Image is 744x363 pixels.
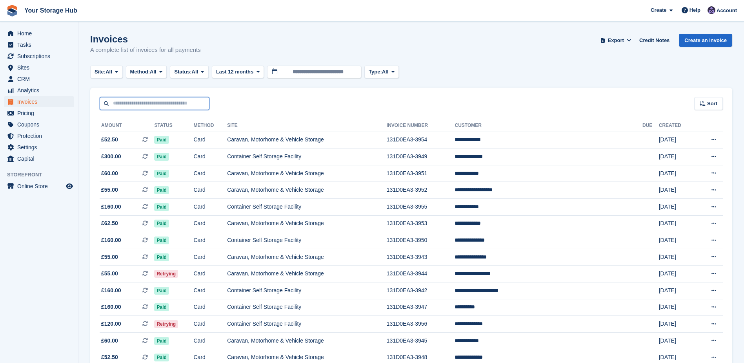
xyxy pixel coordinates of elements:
[193,316,227,333] td: Card
[154,354,169,361] span: Paid
[455,119,642,132] th: Customer
[4,62,74,73] a: menu
[679,34,732,47] a: Create an Invoice
[659,249,696,266] td: [DATE]
[4,85,74,96] a: menu
[154,220,169,227] span: Paid
[387,215,455,232] td: 131D0EA3-3953
[154,303,169,311] span: Paid
[642,119,659,132] th: Due
[387,299,455,316] td: 131D0EA3-3947
[106,68,112,76] span: All
[387,282,455,299] td: 131D0EA3-3942
[227,249,387,266] td: Caravan, Motorhome & Vehicle Storage
[193,232,227,249] td: Card
[227,132,387,148] td: Caravan, Motorhome & Vehicle Storage
[174,68,191,76] span: Status:
[193,132,227,148] td: Card
[659,119,696,132] th: Created
[387,316,455,333] td: 131D0EA3-3956
[387,132,455,148] td: 131D0EA3-3954
[100,119,154,132] th: Amount
[101,303,121,311] span: £160.00
[101,353,118,361] span: £52.50
[101,186,118,194] span: £55.00
[154,287,169,295] span: Paid
[17,108,64,119] span: Pricing
[90,46,201,55] p: A complete list of invoices for all payments
[154,270,178,278] span: Retrying
[227,182,387,199] td: Caravan, Motorhome & Vehicle Storage
[17,119,64,130] span: Coupons
[150,68,156,76] span: All
[193,332,227,349] td: Card
[154,236,169,244] span: Paid
[708,6,715,14] img: Liam Beddard
[101,136,118,144] span: £52.50
[7,171,78,179] span: Storefront
[17,85,64,96] span: Analytics
[387,165,455,182] td: 131D0EA3-3951
[101,320,121,328] span: £120.00
[227,282,387,299] td: Container Self Storage Facility
[17,96,64,107] span: Invoices
[382,68,389,76] span: All
[4,130,74,141] a: menu
[4,119,74,130] a: menu
[154,203,169,211] span: Paid
[101,152,121,161] span: £300.00
[193,199,227,216] td: Card
[659,148,696,165] td: [DATE]
[154,119,193,132] th: Status
[651,6,666,14] span: Create
[4,181,74,192] a: menu
[17,142,64,153] span: Settings
[17,28,64,39] span: Home
[227,199,387,216] td: Container Self Storage Facility
[154,253,169,261] span: Paid
[193,182,227,199] td: Card
[154,136,169,144] span: Paid
[154,170,169,178] span: Paid
[126,66,167,79] button: Method: All
[4,39,74,50] a: menu
[193,299,227,316] td: Card
[387,182,455,199] td: 131D0EA3-3952
[17,73,64,84] span: CRM
[659,165,696,182] td: [DATE]
[4,153,74,164] a: menu
[193,165,227,182] td: Card
[707,100,717,108] span: Sort
[387,332,455,349] td: 131D0EA3-3945
[227,266,387,282] td: Caravan, Motorhome & Vehicle Storage
[659,132,696,148] td: [DATE]
[101,219,118,227] span: £62.50
[659,266,696,282] td: [DATE]
[369,68,382,76] span: Type:
[659,299,696,316] td: [DATE]
[4,96,74,107] a: menu
[659,199,696,216] td: [DATE]
[659,282,696,299] td: [DATE]
[193,282,227,299] td: Card
[227,332,387,349] td: Caravan, Motorhome & Vehicle Storage
[17,62,64,73] span: Sites
[101,203,121,211] span: £160.00
[154,337,169,345] span: Paid
[387,232,455,249] td: 131D0EA3-3950
[227,316,387,333] td: Container Self Storage Facility
[659,316,696,333] td: [DATE]
[65,181,74,191] a: Preview store
[227,119,387,132] th: Site
[101,169,118,178] span: £60.00
[659,182,696,199] td: [DATE]
[227,215,387,232] td: Caravan, Motorhome & Vehicle Storage
[387,249,455,266] td: 131D0EA3-3943
[170,66,208,79] button: Status: All
[659,215,696,232] td: [DATE]
[154,186,169,194] span: Paid
[717,7,737,15] span: Account
[227,299,387,316] td: Container Self Storage Facility
[101,253,118,261] span: £55.00
[4,28,74,39] a: menu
